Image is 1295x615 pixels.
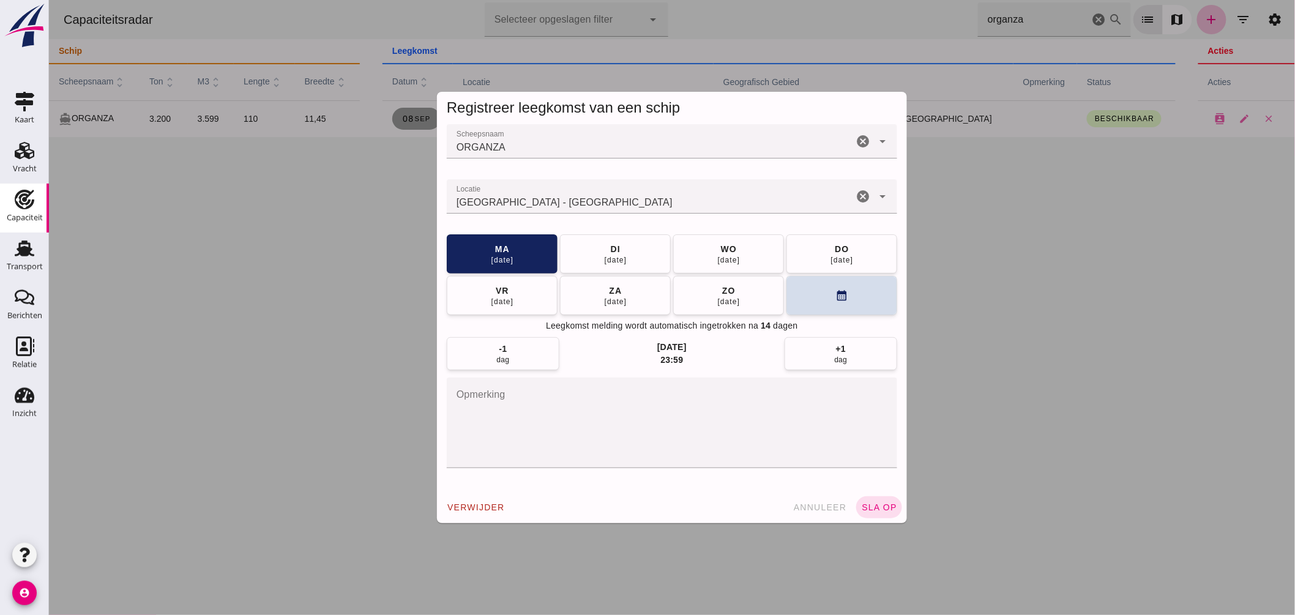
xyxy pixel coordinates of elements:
[7,214,43,222] div: Capaciteit
[7,263,43,270] div: Transport
[12,409,37,417] div: Inzicht
[13,165,37,173] div: Vracht
[12,360,37,368] div: Relatie
[2,3,47,48] img: logo-small.a267ee39.svg
[12,581,37,605] i: account_circle
[7,311,42,319] div: Berichten
[15,116,34,124] div: Kaart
